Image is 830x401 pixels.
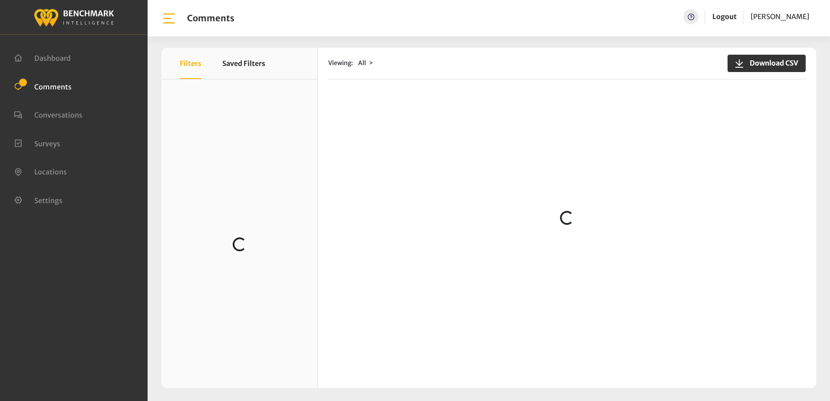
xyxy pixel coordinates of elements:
span: All [358,59,366,67]
a: Locations [14,167,67,175]
a: Dashboard [14,53,71,62]
span: Settings [34,196,63,204]
a: [PERSON_NAME] [751,9,809,24]
button: Saved Filters [222,48,265,79]
a: Conversations [14,110,82,118]
span: Conversations [34,111,82,119]
span: Dashboard [34,54,71,62]
span: Surveys [34,139,60,148]
a: Logout [712,12,737,21]
span: Locations [34,168,67,176]
span: Comments [34,82,72,91]
a: Surveys [14,138,60,147]
span: Viewing: [328,59,353,68]
a: Comments [14,82,72,90]
img: bar [161,11,177,26]
a: Settings [14,195,63,204]
h1: Comments [187,13,234,23]
button: Download CSV [728,55,806,72]
span: [PERSON_NAME] [751,12,809,21]
button: Filters [180,48,201,79]
img: benchmark [33,7,114,28]
a: Logout [712,9,737,24]
span: Download CSV [744,58,798,68]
